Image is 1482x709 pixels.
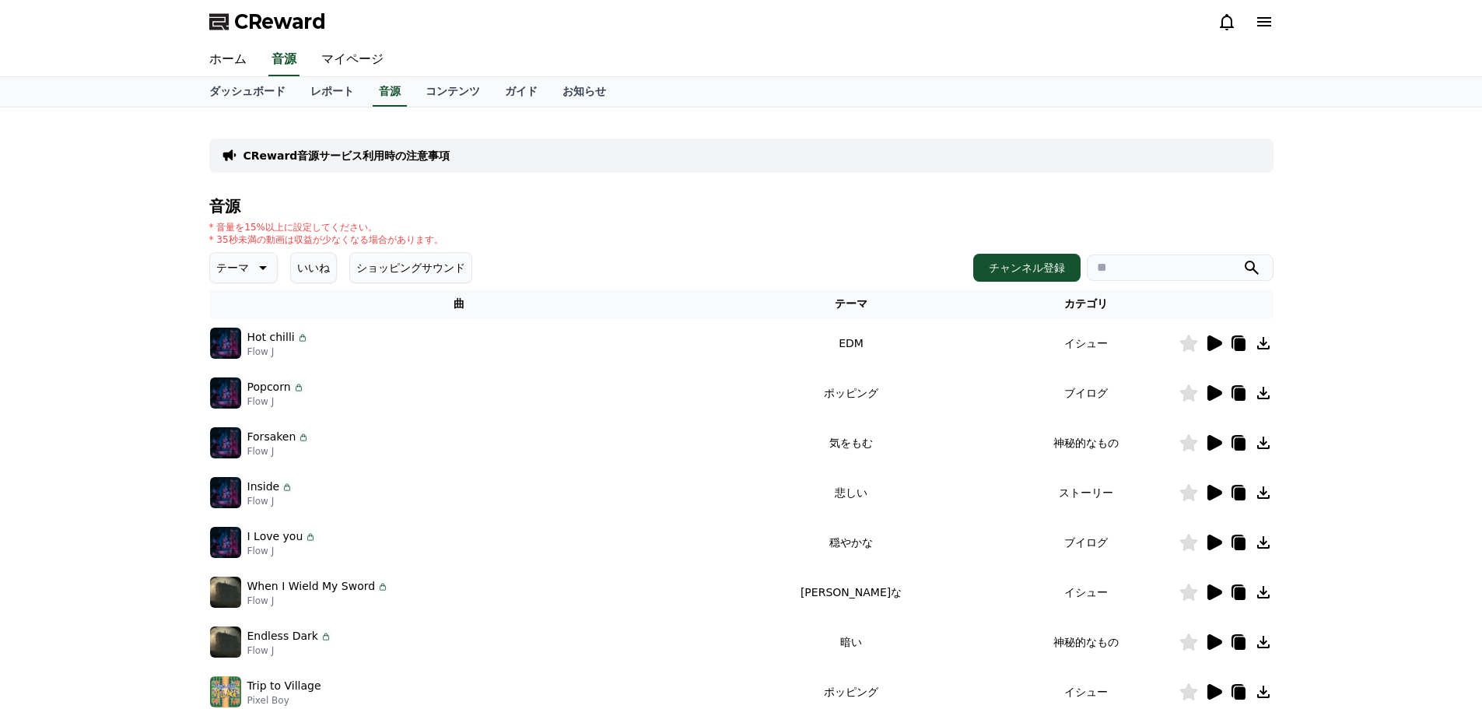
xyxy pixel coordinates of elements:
[993,290,1179,318] th: カテゴリ
[247,628,318,644] p: Endless Dark
[993,468,1179,518] td: ストーリー
[993,368,1179,418] td: ブイログ
[216,257,249,279] p: テーマ
[709,318,993,368] td: EDM
[209,9,326,34] a: CReward
[210,427,241,458] img: music
[709,290,993,318] th: テーマ
[210,527,241,558] img: music
[290,252,337,283] button: いいね
[709,418,993,468] td: 気をもむ
[247,479,280,495] p: Inside
[209,221,443,233] p: * 音量を15%以上に設定してください。
[247,379,291,395] p: Popcorn
[210,577,241,608] img: music
[993,617,1179,667] td: 神秘的なもの
[349,252,472,283] button: ショッピングサウンド
[247,678,321,694] p: Trip to Village
[210,477,241,508] img: music
[973,254,1081,282] button: チャンネル登録
[709,468,993,518] td: 悲しい
[268,44,300,76] a: 音源
[247,395,305,408] p: Flow J
[210,627,241,658] img: music
[709,368,993,418] td: ポッピング
[247,495,294,507] p: Flow J
[247,429,296,445] p: Forsaken
[247,346,309,358] p: Flow J
[492,77,550,107] a: ガイド
[210,676,241,707] img: music
[993,318,1179,368] td: イシュー
[247,528,303,545] p: I Love you
[709,518,993,567] td: 穏やかな
[209,198,1274,215] h4: 音源
[709,617,993,667] td: 暗い
[209,252,278,283] button: テーマ
[247,445,310,458] p: Flow J
[993,567,1179,617] td: イシュー
[993,418,1179,468] td: 神秘的なもの
[373,77,407,107] a: 音源
[197,44,259,76] a: ホーム
[243,148,450,163] a: CReward音源サービス利用時の注意事項
[709,567,993,617] td: [PERSON_NAME]な
[550,77,618,107] a: お知らせ
[247,694,321,707] p: Pixel Boy
[247,545,317,557] p: Flow J
[247,644,332,657] p: Flow J
[209,233,443,246] p: * 35秒未満の動画は収益が少なくなる場合があります。
[210,377,241,409] img: music
[247,329,295,346] p: Hot chilli
[234,9,326,34] span: CReward
[413,77,492,107] a: コンテンツ
[298,77,366,107] a: レポート
[209,290,709,318] th: 曲
[993,518,1179,567] td: ブイログ
[309,44,396,76] a: マイページ
[247,595,390,607] p: Flow J
[210,328,241,359] img: music
[197,77,298,107] a: ダッシュボード
[247,578,376,595] p: When I Wield My Sword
